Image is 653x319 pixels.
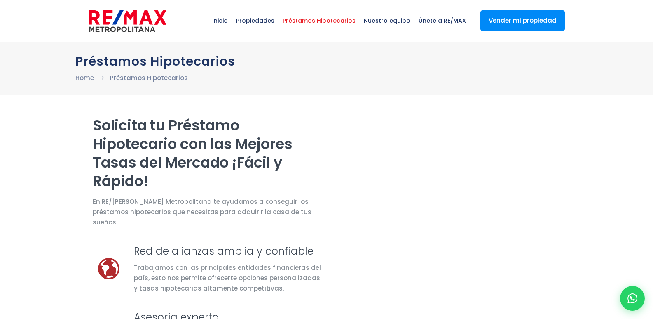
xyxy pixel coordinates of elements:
span: Nuestro equipo [360,8,414,33]
h2: Solicita tu Préstamo Hipotecario con las Mejores Tasas del Mercado ¡Fácil y Rápido! [93,116,322,190]
span: Únete a RE/MAX [414,8,470,33]
div: Trabajamos con las principales entidades financieras del país, esto nos permite ofrecerte opcione... [134,262,322,293]
a: Home [75,73,94,82]
span: En RE/[PERSON_NAME] Metropolitana te ayudamos a conseguir los préstamos hipotecarios que necesita... [93,196,322,227]
span: Inicio [208,8,232,33]
span: Propiedades [232,8,279,33]
a: Vender mi propiedad [480,10,565,31]
h3: Red de alianzas amplia y confiable [134,244,322,258]
img: remax-metropolitana-logo [89,9,166,33]
span: Préstamos Hipotecarios [279,8,360,33]
a: Préstamos Hipotecarios [110,73,188,82]
h1: Préstamos Hipotecarios [75,54,578,69]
